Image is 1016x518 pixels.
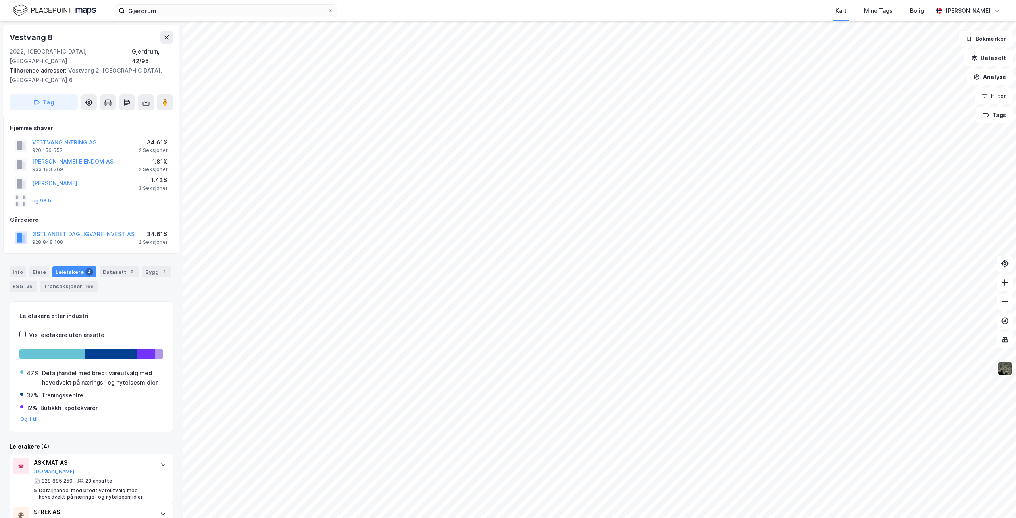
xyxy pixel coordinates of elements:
div: Butikkh. apotekvarer [40,403,98,413]
div: Detaljhandel med bredt vareutvalg med hovedvekt på nærings- og nytelsesmidler [39,487,152,500]
div: Mine Tags [864,6,893,15]
div: 3 Seksjoner [139,185,168,191]
input: Søk på adresse, matrikkel, gårdeiere, leietakere eller personer [125,5,327,17]
div: 2022, [GEOGRAPHIC_DATA], [GEOGRAPHIC_DATA] [10,47,132,66]
div: Leietakere etter industri [19,311,163,321]
div: Transaksjoner [40,281,98,292]
div: Gårdeiere [10,215,173,225]
div: Bolig [910,6,924,15]
div: Leietakere [52,266,96,277]
button: Bokmerker [959,31,1013,47]
button: Analyse [967,69,1013,85]
div: 1 [160,268,168,276]
div: 2 [128,268,136,276]
div: 34.61% [139,229,168,239]
div: ASK MAT AS [34,458,152,468]
div: Hjemmelshaver [10,123,173,133]
div: 928 848 108 [32,239,63,245]
div: 37% [27,391,38,400]
div: 2 Seksjoner [139,147,168,154]
button: Og 1 til [20,416,38,422]
div: 169 [84,282,95,290]
div: 4 [85,268,93,276]
div: Eiere [29,266,49,277]
button: Datasett [964,50,1013,66]
iframe: Chat Widget [976,480,1016,518]
div: [PERSON_NAME] [945,6,991,15]
div: Vestvang 2, [GEOGRAPHIC_DATA], [GEOGRAPHIC_DATA] 6 [10,66,167,85]
div: Leietakere (4) [10,442,173,451]
div: 23 ansatte [85,478,112,484]
div: Kontrollprogram for chat [976,480,1016,518]
div: 928 885 259 [42,478,73,484]
img: 9k= [997,361,1012,376]
div: Vestvang 8 [10,31,54,44]
div: ESG [10,281,37,292]
div: 2 Seksjoner [139,239,168,245]
div: Kart [835,6,847,15]
div: SPREK AS [34,507,152,517]
div: Gjerdrum, 42/95 [132,47,173,66]
div: 933 183 769 [32,166,63,173]
button: Filter [975,88,1013,104]
div: 12% [27,403,37,413]
div: Vis leietakere uten ansatte [29,330,104,340]
div: 34.61% [139,138,168,147]
div: Bygg [142,266,171,277]
button: Tags [976,107,1013,123]
div: 1.81% [139,157,168,166]
div: Datasett [100,266,139,277]
div: 2 Seksjoner [139,166,168,173]
img: logo.f888ab2527a4732fd821a326f86c7f29.svg [13,4,96,17]
div: 36 [25,282,34,290]
div: Info [10,266,26,277]
div: Treningssentre [42,391,83,400]
div: Detaljhandel med bredt vareutvalg med hovedvekt på nærings- og nytelsesmidler [42,368,162,387]
span: Tilhørende adresser: [10,67,68,74]
button: [DOMAIN_NAME] [34,468,75,475]
button: Tag [10,94,78,110]
div: 1.43% [139,175,168,185]
div: 47% [27,368,39,378]
div: 920 156 657 [32,147,63,154]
